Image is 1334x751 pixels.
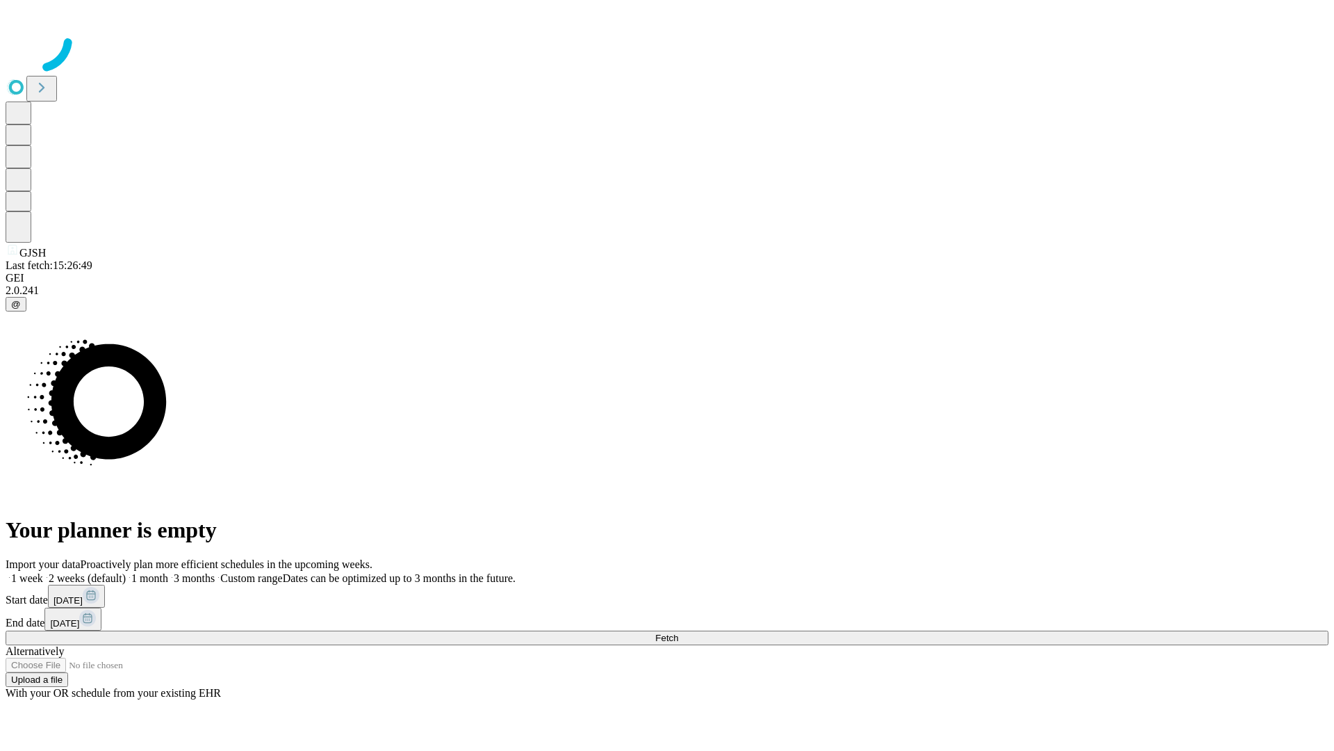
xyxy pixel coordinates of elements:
[48,585,105,608] button: [DATE]
[11,299,21,309] span: @
[6,672,68,687] button: Upload a file
[131,572,168,584] span: 1 month
[49,572,126,584] span: 2 weeks (default)
[81,558,372,570] span: Proactively plan more efficient schedules in the upcoming weeks.
[220,572,282,584] span: Custom range
[44,608,101,631] button: [DATE]
[174,572,215,584] span: 3 months
[6,517,1328,543] h1: Your planner is empty
[11,572,43,584] span: 1 week
[6,297,26,312] button: @
[655,633,678,643] span: Fetch
[6,259,92,271] span: Last fetch: 15:26:49
[6,687,221,699] span: With your OR schedule from your existing EHR
[6,284,1328,297] div: 2.0.241
[6,558,81,570] span: Import your data
[53,595,83,606] span: [DATE]
[19,247,46,259] span: GJSH
[6,631,1328,645] button: Fetch
[6,608,1328,631] div: End date
[283,572,516,584] span: Dates can be optimized up to 3 months in the future.
[50,618,79,629] span: [DATE]
[6,272,1328,284] div: GEI
[6,585,1328,608] div: Start date
[6,645,64,657] span: Alternatively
